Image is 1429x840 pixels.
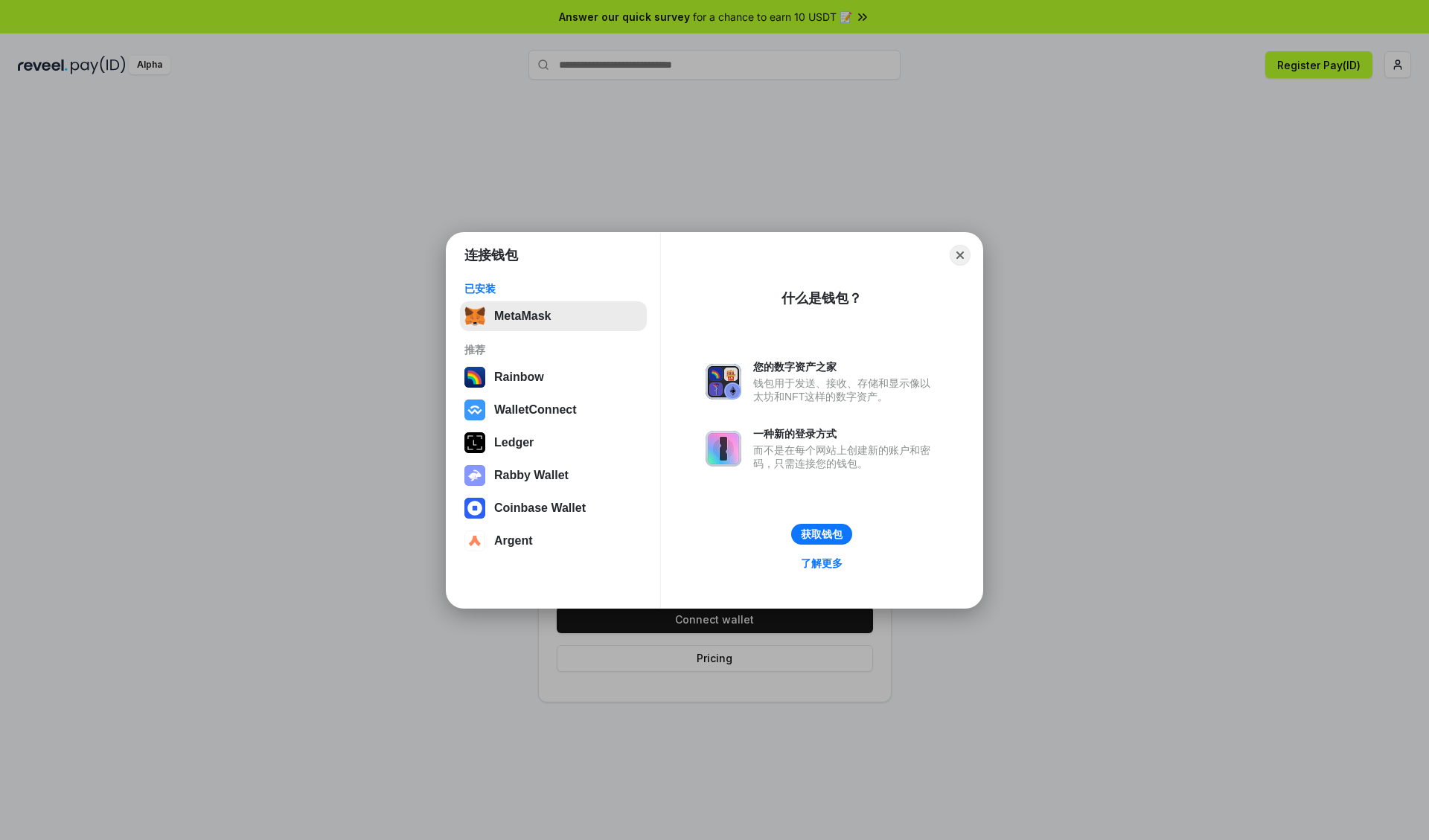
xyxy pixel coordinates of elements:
[460,395,647,425] button: WalletConnect
[950,245,971,266] button: Close
[494,403,577,417] div: WalletConnect
[464,530,485,551] img: svg+xml,%3Csvg%20width%3D%2228%22%20height%3D%2228%22%20viewBox%3D%220%200%2028%2028%22%20fill%3D...
[460,428,647,458] button: Ledger
[464,343,642,356] div: 推荐
[464,306,485,327] img: svg+xml,%3Csvg%20fill%3D%22none%22%20height%3D%2233%22%20viewBox%3D%220%200%2035%2033%22%20width%...
[494,469,569,482] div: Rabby Wallet
[494,436,534,449] div: Ledger
[494,534,533,548] div: Argent
[792,554,851,573] a: 了解更多
[706,364,741,400] img: svg+xml,%3Csvg%20xmlns%3D%22http%3A%2F%2Fwww.w3.org%2F2000%2Fsvg%22%20fill%3D%22none%22%20viewBox...
[460,493,647,523] button: Coinbase Wallet
[801,528,843,541] div: 获取钱包
[464,246,518,264] h1: 连接钱包
[464,432,485,453] img: svg+xml,%3Csvg%20xmlns%3D%22http%3A%2F%2Fwww.w3.org%2F2000%2Fsvg%22%20width%3D%2228%22%20height%3...
[464,400,485,420] img: svg+xml,%3Csvg%20width%3D%2228%22%20height%3D%2228%22%20viewBox%3D%220%200%2028%2028%22%20fill%3D...
[801,557,843,570] div: 了解更多
[460,461,647,490] button: Rabby Wallet
[464,282,642,295] div: 已安装
[494,371,544,384] div: Rainbow
[460,362,647,392] button: Rainbow
[460,301,647,331] button: MetaMask
[753,443,938,470] div: 而不是在每个网站上创建新的账户和密码，只需连接您的钱包。
[753,360,938,373] div: 您的数字资产之家
[494,501,586,515] div: Coinbase Wallet
[464,367,485,388] img: svg+xml,%3Csvg%20width%3D%22120%22%20height%3D%22120%22%20viewBox%3D%220%200%20120%20120%22%20fil...
[781,289,862,307] div: 什么是钱包？
[460,526,647,556] button: Argent
[753,427,938,440] div: 一种新的登录方式
[706,431,741,467] img: svg+xml,%3Csvg%20xmlns%3D%22http%3A%2F%2Fwww.w3.org%2F2000%2Fsvg%22%20fill%3D%22none%22%20viewBox...
[753,376,938,403] div: 钱包用于发送、接收、存储和显示像以太坊和NFT这样的数字资产。
[791,524,852,545] button: 获取钱包
[464,465,485,486] img: svg+xml,%3Csvg%20xmlns%3D%22http%3A%2F%2Fwww.w3.org%2F2000%2Fsvg%22%20fill%3D%22none%22%20viewBox...
[494,310,551,323] div: MetaMask
[464,498,485,519] img: svg+xml,%3Csvg%20width%3D%2228%22%20height%3D%2228%22%20viewBox%3D%220%200%2028%2028%22%20fill%3D...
